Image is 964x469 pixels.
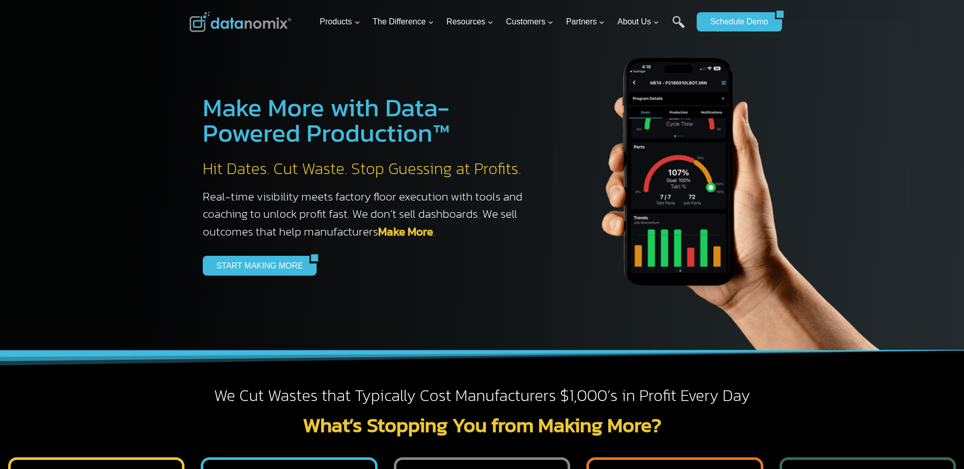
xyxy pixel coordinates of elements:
[316,6,692,39] nav: Primary Navigation
[372,15,434,28] span: The Difference
[697,12,775,31] a: Schedule Demo
[203,95,533,146] h1: Make More with Data-Powered Production™
[378,223,433,240] a: Make More
[672,16,685,39] a: Search
[190,12,291,32] img: Datanomix
[566,15,605,28] span: Partners
[617,15,659,28] span: About Us
[447,15,493,28] span: Resources
[190,415,775,435] h2: What’s Stopping You from Making More?
[320,15,360,28] span: Products
[203,158,533,180] h2: Hit Dates. Cut Waste. Stop Guessing at Profits.
[190,385,775,407] h2: We Cut Wastes that Typically Cost Manufacturers $1,000’s in Profit Every Day
[553,20,909,350] img: The Datanoix Mobile App available on Android and iOS Devices
[203,256,310,275] a: START MAKING MORE
[203,188,533,241] h3: Real-time visibility meets factory floor execution with tools and coaching to unlock profit fast....
[506,15,553,28] span: Customers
